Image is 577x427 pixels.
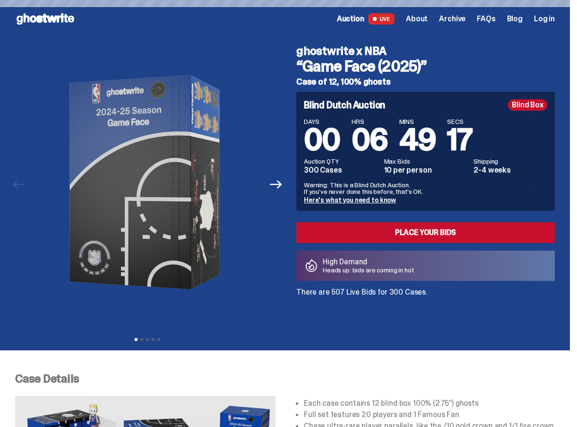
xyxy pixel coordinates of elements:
[304,166,379,174] dd: 300 Cases
[135,338,138,341] button: View slide 1
[304,196,396,204] a: Here's what you need to know
[384,166,468,174] dd: 10 per person
[368,13,395,25] span: LIVE
[15,373,555,384] p: Case Details
[304,400,555,407] li: Each case contains 12 blind box 100% (2.75”) ghosts
[140,338,143,341] button: View slide 2
[508,99,547,111] div: Blind Box
[406,15,428,23] a: About
[296,222,555,243] a: Place your Bids
[474,166,547,174] dd: 2-4 weeks
[296,78,555,86] h5: Case of 12, 100% ghosts
[323,267,414,273] p: Heads up: bids are coming in hot
[157,338,160,341] button: View slide 5
[352,118,388,125] span: HRS
[439,15,465,23] a: Archive
[266,174,286,195] button: Next
[384,158,468,165] dt: Max Bids
[304,182,547,195] p: Warning: This is a Blind Dutch Auction. If you’ve never done this before, that’s OK.
[474,158,547,165] dt: Shipping
[399,120,436,159] span: 49
[323,258,414,266] p: High Demand
[32,38,263,327] img: NBA-Hero-1.png
[304,411,555,418] li: Full set features 20 players and 1 Famous Fan
[304,158,379,165] dt: Auction QTY
[304,120,340,159] span: 00
[296,288,555,296] p: There are 507 Live Bids for 300 Cases.
[146,338,149,341] button: View slide 3
[507,15,523,23] a: Blog
[152,338,155,341] button: View slide 4
[304,118,340,125] span: DAYS
[337,15,364,23] span: Auction
[399,118,436,125] span: MINS
[337,13,395,25] a: Auction LIVE
[534,15,555,23] a: Log in
[447,118,472,125] span: SECS
[296,59,555,74] h3: “Game Face (2025)”
[296,45,555,57] h4: ghostwrite x NBA
[477,15,495,23] a: FAQs
[304,100,385,110] h4: Blind Dutch Auction
[447,120,472,159] span: 17
[352,120,388,159] span: 06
